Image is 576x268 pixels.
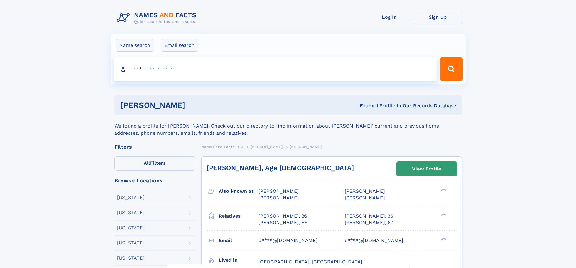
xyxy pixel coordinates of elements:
[114,57,438,81] input: search input
[114,156,195,171] label: Filters
[207,164,354,172] a: [PERSON_NAME], Age [DEMOGRAPHIC_DATA]
[219,211,259,221] h3: Relatives
[117,195,145,200] div: [US_STATE]
[201,143,235,150] a: Names and Facts
[241,145,244,149] span: J
[414,10,462,24] a: Sign Up
[116,39,154,52] label: Name search
[365,10,414,24] a: Log In
[117,225,145,230] div: [US_STATE]
[120,102,273,109] h1: [PERSON_NAME]
[412,162,441,176] div: View Profile
[345,188,385,194] span: [PERSON_NAME]
[241,143,244,150] a: J
[219,186,259,196] h3: Also known as
[259,259,362,265] span: [GEOGRAPHIC_DATA], [GEOGRAPHIC_DATA]
[272,102,456,109] div: Found 1 Profile In Our Records Database
[117,241,145,245] div: [US_STATE]
[114,10,201,26] img: Logo Names and Facts
[440,188,447,192] div: ❯
[250,145,283,149] span: [PERSON_NAME]
[219,235,259,246] h3: Email
[440,237,447,241] div: ❯
[345,195,385,201] span: [PERSON_NAME]
[397,162,457,176] a: View Profile
[250,143,283,150] a: [PERSON_NAME]
[259,213,307,219] a: [PERSON_NAME], 36
[161,39,198,52] label: Email search
[290,145,322,149] span: [PERSON_NAME]
[114,144,195,150] div: Filters
[345,213,393,219] a: [PERSON_NAME], 36
[440,57,462,81] button: Search Button
[117,210,145,215] div: [US_STATE]
[440,212,447,216] div: ❯
[144,160,150,166] span: All
[117,256,145,260] div: [US_STATE]
[259,219,308,226] a: [PERSON_NAME], 66
[259,195,299,201] span: [PERSON_NAME]
[259,188,299,194] span: [PERSON_NAME]
[345,219,393,226] a: [PERSON_NAME], 67
[219,255,259,265] h3: Lived in
[114,115,462,137] div: We found a profile for [PERSON_NAME]. Check out our directory to find information about [PERSON_N...
[114,178,195,183] div: Browse Locations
